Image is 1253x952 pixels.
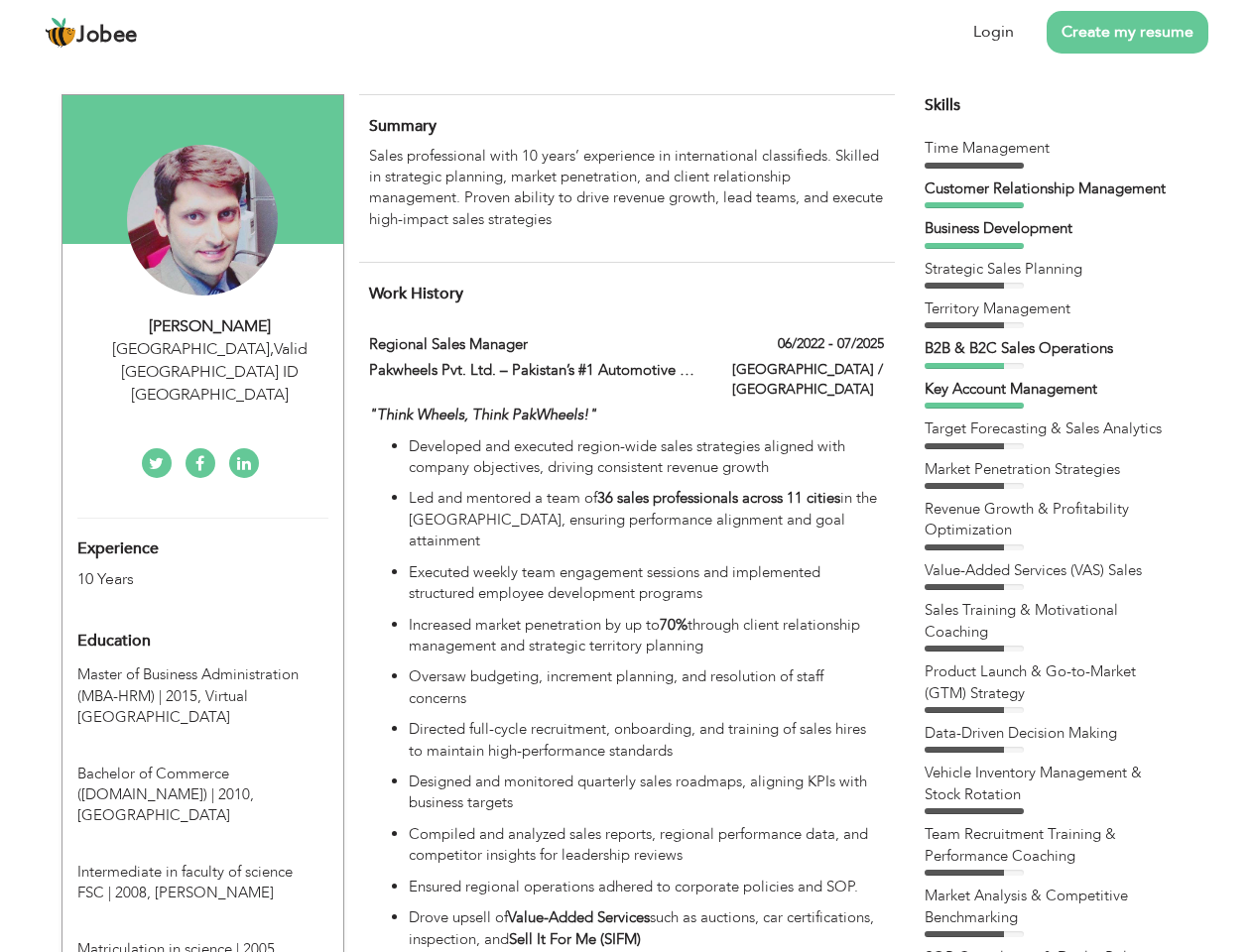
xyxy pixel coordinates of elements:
a: Login [973,21,1014,44]
img: jobee.io [45,17,76,49]
strong: 70% [660,615,688,635]
div: Strategic Sales Planning [925,259,1173,280]
p: Ensured regional operations adhered to corporate policies and SOP. [409,877,883,897]
div: Target Forecasting & Sales Analytics [925,418,1173,439]
a: Jobee [45,17,138,49]
p: Directed full-cycle recruitment, onboarding, and training of sales hires to maintain high-perform... [409,719,883,762]
div: [GEOGRAPHIC_DATA] Valid [GEOGRAPHIC_DATA] ID [GEOGRAPHIC_DATA] [77,338,343,407]
p: Increased market penetration by up to through client relationship management and strategic territ... [409,615,883,657]
label: Pakwheels Pvt. Ltd. – Pakistan’s #1 Automotive Platform | [369,360,702,381]
strong: Value-Added Services [508,907,650,927]
p: Led and mentored a team of in the [GEOGRAPHIC_DATA], ensuring performance alignment and goal atta... [409,488,883,551]
label: 06/2022 - 07/2025 [778,334,884,354]
span: Intermediate in faculty of science FSC, BISE Gujrawala, 2008 [77,862,293,902]
div: Value-Added Services (VAS) Sales [925,560,1173,581]
strong: Sell It For Me (SIFM) [509,929,641,949]
div: Key Account Management [925,379,1173,400]
div: Sales Training & Motivational Coaching [925,600,1173,643]
em: "Think Wheels, Think PakWheels!" [369,405,597,424]
span: Bachelor of Commerce (B.COM), University of Punjab, 2010 [77,764,254,804]
div: Market Analysis & Competitive Benchmarking [925,886,1173,928]
div: Team Recruitment Training & Performance Coaching [925,824,1173,867]
div: Bachelor of Commerce (B.COM), 2010 [63,734,343,827]
div: Customer Relationship Management [925,178,1173,199]
span: Work History [369,283,463,304]
p: Compiled and analyzed sales reports, regional performance data, and competitor insights for leade... [409,824,883,867]
p: Oversaw budgeting, increment planning, and resolution of staff concerns [409,666,883,709]
div: Business Development [925,218,1173,239]
strong: 36 sales professionals across 11 cities [597,488,840,508]
p: Sales professional with 10 years’ experience in international classifieds. Skilled in strategic p... [369,146,883,231]
div: Product Launch & Go-to-Market (GTM) Strategy [925,661,1173,704]
p: Executed weekly team engagement sessions and implemented structured employee development programs [409,562,883,605]
div: Time Management [925,138,1173,159]
div: B2B & B2C Sales Operations [925,338,1173,359]
span: Experience [77,540,159,558]
div: Vehicle Inventory Management & Stock Rotation [925,763,1173,805]
span: , [270,338,274,360]
span: Virtual [GEOGRAPHIC_DATA] [77,686,248,727]
p: Developed and executed region-wide sales strategies aligned with company objectives, driving cons... [409,436,883,479]
span: Education [77,633,151,651]
label: [GEOGRAPHIC_DATA] / [GEOGRAPHIC_DATA] [732,360,884,400]
p: Drove upsell of such as auctions, car certifications, inspection, and [409,907,883,950]
span: Master of Business Administration (MBA-HRM), Virtual University of Pakistan, 2015 [77,664,299,705]
span: Summary [369,115,437,137]
span: Skills [925,94,960,116]
a: Create my resume [1047,11,1208,54]
div: Revenue Growth & Profitability Optimization [925,499,1173,541]
div: [PERSON_NAME] [77,315,343,338]
div: Market Penetration Strategies [925,459,1173,480]
p: Designed and monitored quarterly sales roadmaps, aligning KPIs with business targets [409,772,883,814]
div: Territory Management [925,298,1173,319]
div: Master of Business Administration (MBA-HRM), 2015 [63,664,343,728]
span: Jobee [76,25,138,47]
span: [GEOGRAPHIC_DATA] [77,805,230,825]
div: 10 Years [77,568,282,591]
span: [PERSON_NAME] [155,883,274,902]
div: Intermediate in faculty of science FSC, 2008 [63,832,343,904]
label: Regional Sales Manager [369,334,702,355]
div: Data-Driven Decision Making [925,723,1173,744]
